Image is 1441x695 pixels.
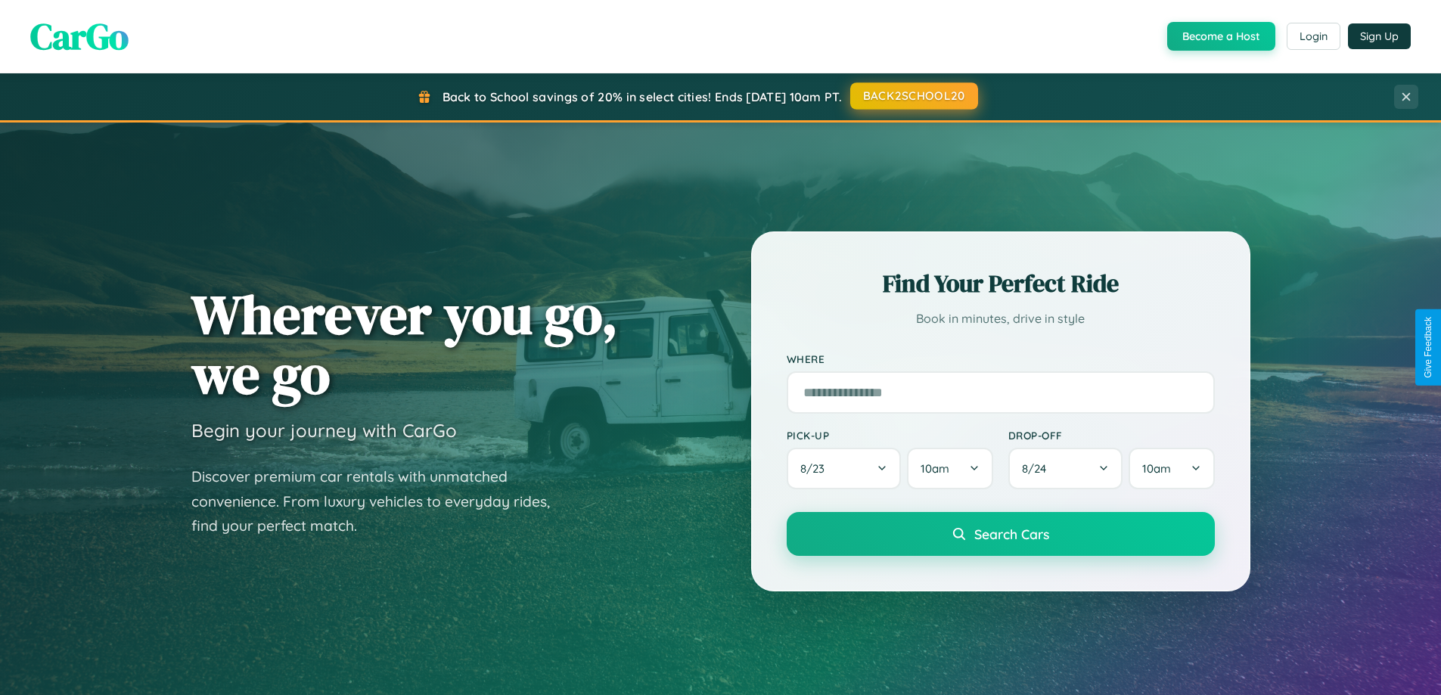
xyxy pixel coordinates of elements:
button: 8/23 [787,448,902,489]
span: 10am [1142,461,1171,476]
span: 8 / 24 [1022,461,1054,476]
h3: Begin your journey with CarGo [191,419,457,442]
button: 8/24 [1008,448,1123,489]
div: Give Feedback [1423,317,1433,378]
button: Search Cars [787,512,1215,556]
p: Discover premium car rentals with unmatched convenience. From luxury vehicles to everyday rides, ... [191,464,570,538]
h1: Wherever you go, we go [191,284,618,404]
p: Book in minutes, drive in style [787,308,1215,330]
span: 10am [921,461,949,476]
label: Where [787,352,1215,365]
button: Sign Up [1348,23,1411,49]
button: 10am [907,448,992,489]
label: Drop-off [1008,429,1215,442]
span: Back to School savings of 20% in select cities! Ends [DATE] 10am PT. [443,89,842,104]
span: CarGo [30,11,129,61]
label: Pick-up [787,429,993,442]
span: 8 / 23 [800,461,832,476]
button: 10am [1129,448,1214,489]
span: Search Cars [974,526,1049,542]
button: BACK2SCHOOL20 [850,82,978,110]
button: Become a Host [1167,22,1275,51]
h2: Find Your Perfect Ride [787,267,1215,300]
button: Login [1287,23,1340,50]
